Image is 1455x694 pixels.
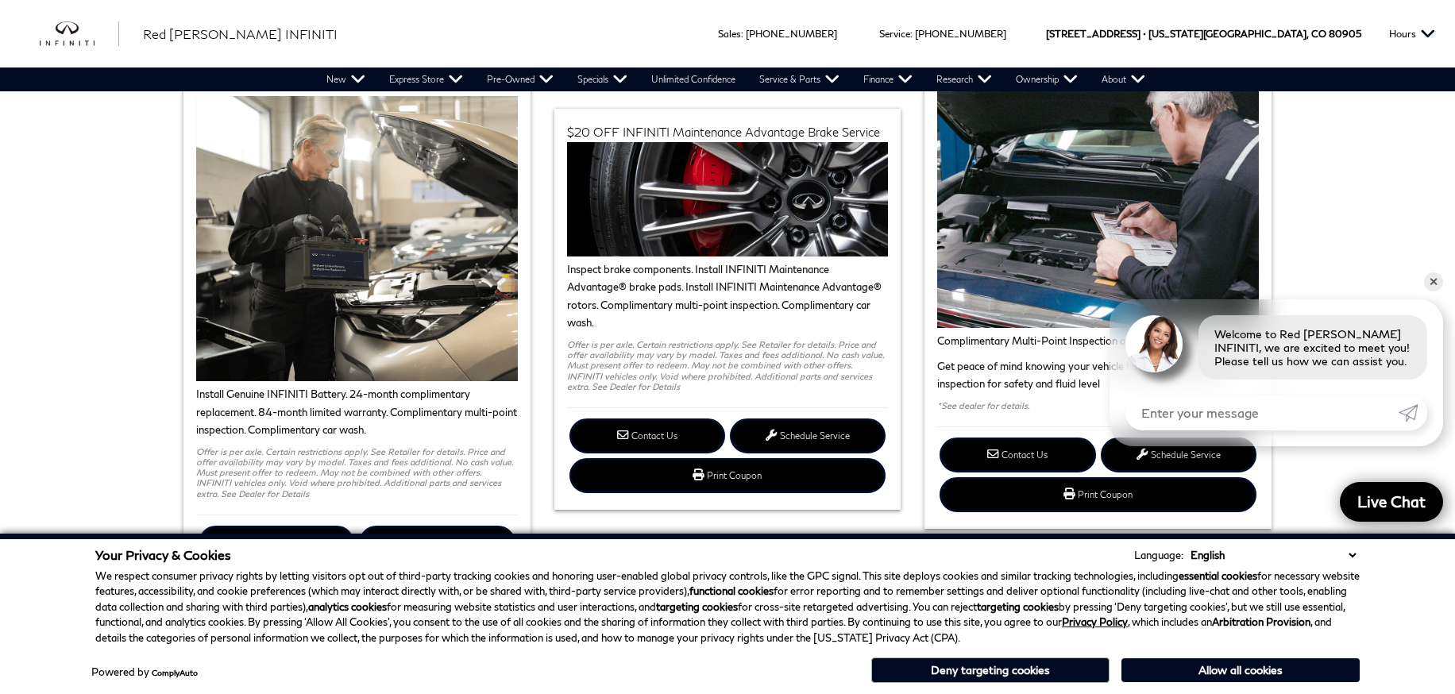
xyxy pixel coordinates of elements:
a: Research [924,67,1004,91]
p: Get peace of mind knowing your vehicle has had a multi-point inspection for safety and fluid level [937,357,1259,392]
strong: functional cookies [689,584,774,597]
span: Service [879,28,910,40]
a: New [315,67,377,91]
div: Welcome to Red [PERSON_NAME] INFINITI, we are excited to meet you! Please tell us how we can assi... [1198,315,1427,380]
img: INFINITI [40,21,119,47]
span: : [910,28,913,40]
a: Print Coupon [569,458,886,493]
a: [PHONE_NUMBER] [915,28,1006,40]
a: [STREET_ADDRESS] • [US_STATE][GEOGRAPHIC_DATA], CO 80905 [1046,28,1361,40]
p: Offer is per axle. Certain restrictions apply. See Retailer for details. Price and offer availabi... [567,339,889,391]
span: Your Privacy & Cookies [95,547,231,562]
a: Express Store [377,67,475,91]
a: About [1090,67,1157,91]
a: ComplyAuto [152,668,198,677]
p: Complimentary Multi-Point Inspection and Fluid Top Off [937,332,1259,349]
a: Service & Parts [747,67,851,91]
a: Ownership [1004,67,1090,91]
button: Allow all cookies [1121,658,1360,682]
p: Inspect brake components. Install INFINITI Maintenance Advantage® brake pads. Install INFINITI Ma... [567,260,889,330]
a: Specials [565,67,639,91]
input: Enter your message [1125,395,1399,430]
a: Finance [851,67,924,91]
strong: analytics cookies [308,600,387,613]
h2: $20 OFF INFINITI Maintenance Advantage Brake Service [567,125,889,138]
img: Agent profile photo [1125,315,1183,372]
span: Live Chat [1349,492,1434,511]
p: Install Genuine INFINITI Battery. 24-month complimentary replacement. 84-month limited warranty. ... [196,385,518,438]
strong: targeting cookies [656,600,738,613]
a: infiniti [40,21,119,47]
span: Red [PERSON_NAME] INFINITI [143,26,338,41]
a: Schedule Service [359,526,515,561]
a: Pre-Owned [475,67,565,91]
a: Contact Us [199,526,354,561]
a: Schedule Service [730,418,886,453]
p: We respect consumer privacy rights by letting visitors opt out of third-party tracking cookies an... [95,569,1360,646]
a: Unlimited Confidence [639,67,747,91]
a: Red [PERSON_NAME] INFINITI [143,25,338,44]
p: Offer is per axle. Certain restrictions apply. See Retailer for details. Price and offer availabi... [196,446,518,499]
nav: Main Navigation [315,67,1157,91]
div: Language: [1134,550,1183,561]
select: Language Select [1187,547,1360,563]
a: Schedule Service [1101,438,1256,472]
strong: targeting cookies [977,600,1059,613]
span: : [741,28,743,40]
strong: Arbitration Provision [1212,615,1310,628]
a: Submit [1399,395,1427,430]
a: Contact Us [940,438,1095,472]
a: Print Coupon [940,477,1256,512]
strong: essential cookies [1179,569,1257,582]
a: Contact Us [569,418,725,453]
img: Service [937,86,1259,327]
h2: $20 OFF Genuine INFINITI Battery Replacement & Installation [196,66,518,92]
p: *See dealer for details. [937,400,1259,411]
div: Powered by [91,667,198,677]
a: Privacy Policy [1062,615,1128,628]
a: Live Chat [1340,482,1443,522]
span: Sales [718,28,741,40]
button: Deny targeting cookies [871,657,1110,683]
a: [PHONE_NUMBER] [746,28,837,40]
